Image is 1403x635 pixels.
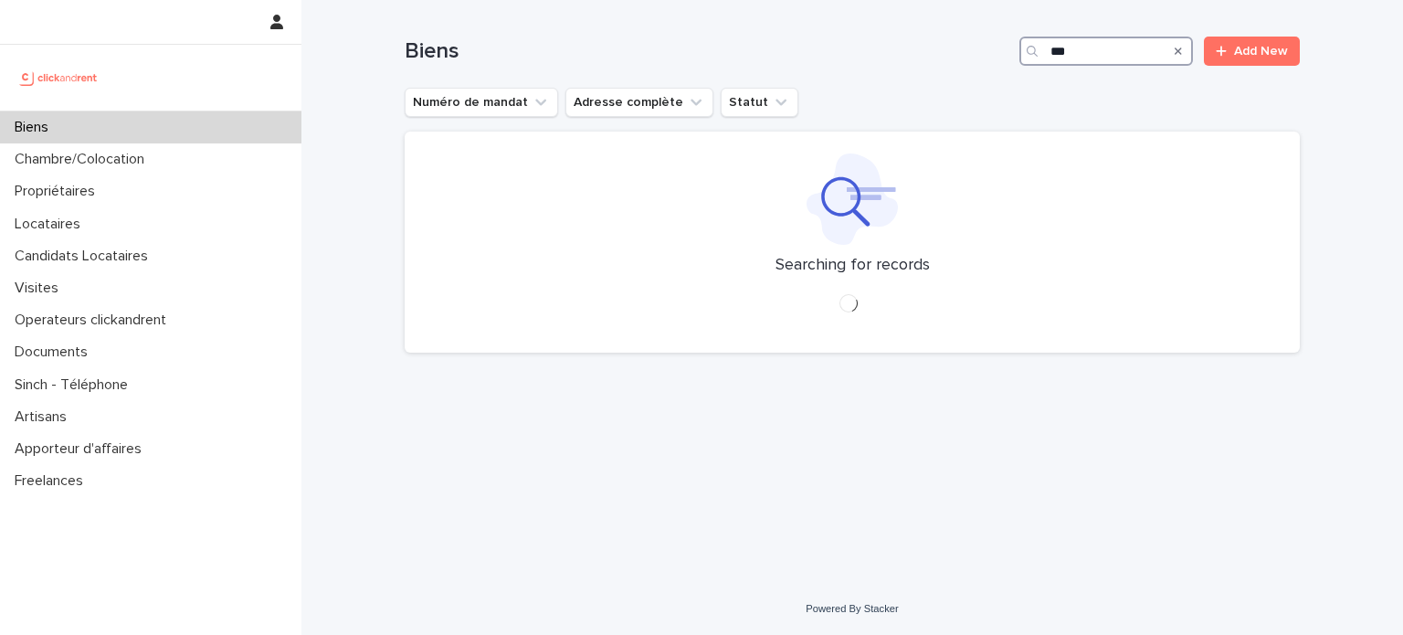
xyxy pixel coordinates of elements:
p: Searching for records [775,256,930,276]
button: Numéro de mandat [405,88,558,117]
p: Propriétaires [7,183,110,200]
input: Search [1019,37,1193,66]
p: Chambre/Colocation [7,151,159,168]
p: Biens [7,119,63,136]
span: Add New [1234,45,1288,58]
p: Apporteur d'affaires [7,440,156,458]
a: Powered By Stacker [806,603,898,614]
p: Candidats Locataires [7,248,163,265]
img: UCB0brd3T0yccxBKYDjQ [15,59,103,96]
p: Sinch - Téléphone [7,376,142,394]
p: Operateurs clickandrent [7,312,181,329]
h1: Biens [405,38,1012,65]
p: Documents [7,344,102,361]
button: Statut [721,88,798,117]
a: Add New [1204,37,1300,66]
p: Locataires [7,216,95,233]
button: Adresse complète [565,88,713,117]
p: Artisans [7,408,81,426]
p: Freelances [7,472,98,490]
p: Visites [7,280,73,297]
